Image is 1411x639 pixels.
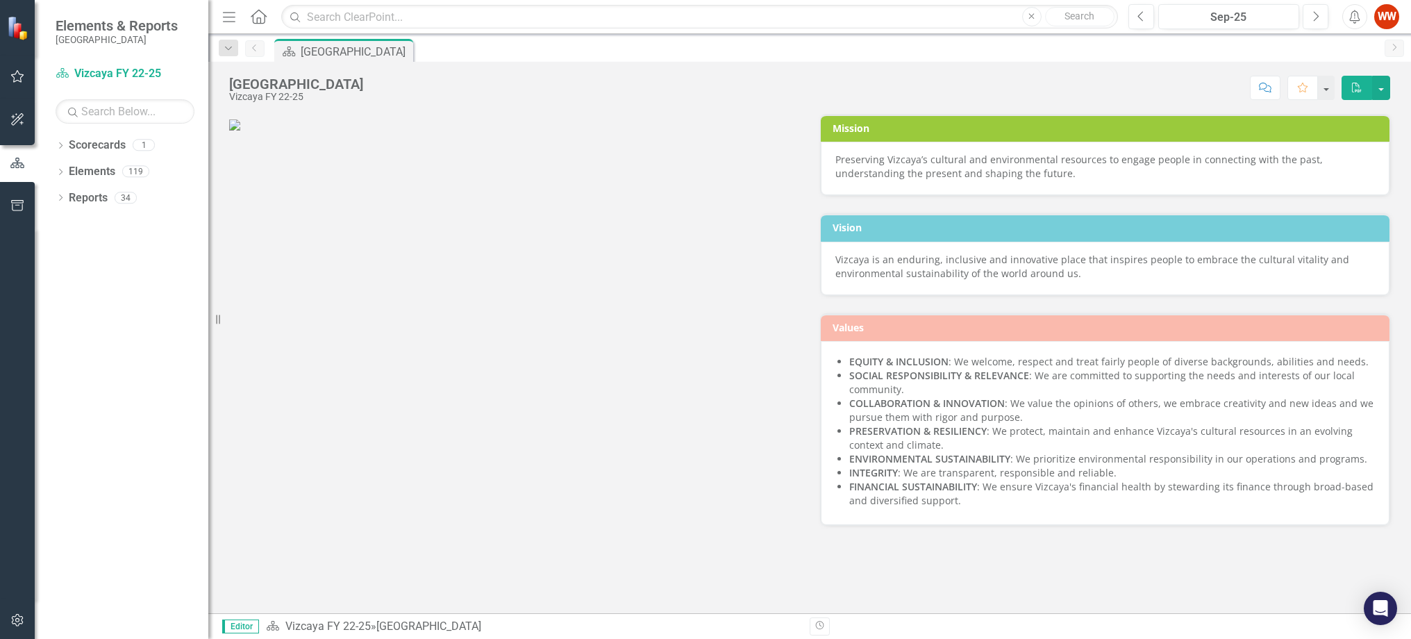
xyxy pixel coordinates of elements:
input: Search ClearPoint... [281,5,1118,29]
button: WW [1374,4,1399,29]
li: : We value the opinions of others, we embrace creativity and new ideas and we pursue them with ri... [849,397,1375,424]
div: 34 [115,192,137,204]
div: Preserving Vizcaya’s cultural and environmental resources to engage people in connecting with the... [835,153,1375,181]
a: Vizcaya FY 22-25 [285,620,371,633]
button: Search [1045,7,1114,26]
small: [GEOGRAPHIC_DATA] [56,34,178,45]
strong: EQUITY & INCLUSION [849,355,949,368]
strong: INTEGRITY [849,466,898,479]
div: Open Intercom Messenger [1364,592,1397,625]
a: Scorecards [69,138,126,153]
img: VIZ_LOGO_2955_RGB.jpg [229,119,240,131]
div: Sep-25 [1163,9,1294,26]
div: [GEOGRAPHIC_DATA] [301,43,410,60]
a: Vizcaya FY 22-25 [56,66,194,82]
h3: Mission [833,123,1383,133]
li: : We welcome, respect and treat fairly people of diverse backgrounds, abilities and needs. [849,355,1375,369]
li: : We are transparent, responsible and reliable. [849,466,1375,480]
strong: COLLABORATION & INNOVATION [849,397,1005,410]
a: Elements [69,164,115,180]
strong: PRESERVATION & RESILIENCY [849,424,987,438]
a: Reports [69,190,108,206]
div: Vizcaya is an enduring, inclusive and innovative place that inspires people to embrace the cultur... [835,253,1375,281]
div: » [266,619,799,635]
h3: Vision [833,222,1383,233]
div: [GEOGRAPHIC_DATA] [376,620,481,633]
strong: ENVIRONMENTAL SUSTAINABILITY [849,452,1010,465]
div: 119 [122,166,149,178]
div: Vizcaya FY 22-25 [229,92,363,102]
strong: SOCIAL RESPONSIBILITY & RELEVANCE [849,369,1029,382]
strong: FINANCIAL SUSTAINABILITY [849,480,977,493]
span: Elements & Reports [56,17,178,34]
input: Search Below... [56,99,194,124]
li: : We protect, maintain and enhance Vizcaya's cultural resources in an evolving context and climate. [849,424,1375,452]
img: ClearPoint Strategy [7,16,31,40]
span: Editor [222,620,259,633]
li: : We prioritize environmental responsibility in our operations and programs. [849,452,1375,466]
h3: Values [833,322,1383,333]
span: Search [1064,10,1094,22]
button: Sep-25 [1158,4,1299,29]
div: [GEOGRAPHIC_DATA] [229,76,363,92]
li: : We are committed to supporting the needs and interests of our local community. [849,369,1375,397]
li: : We ensure Vizcaya's financial health by stewarding its finance through broad-based and diversif... [849,480,1375,508]
div: 1 [133,140,155,151]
